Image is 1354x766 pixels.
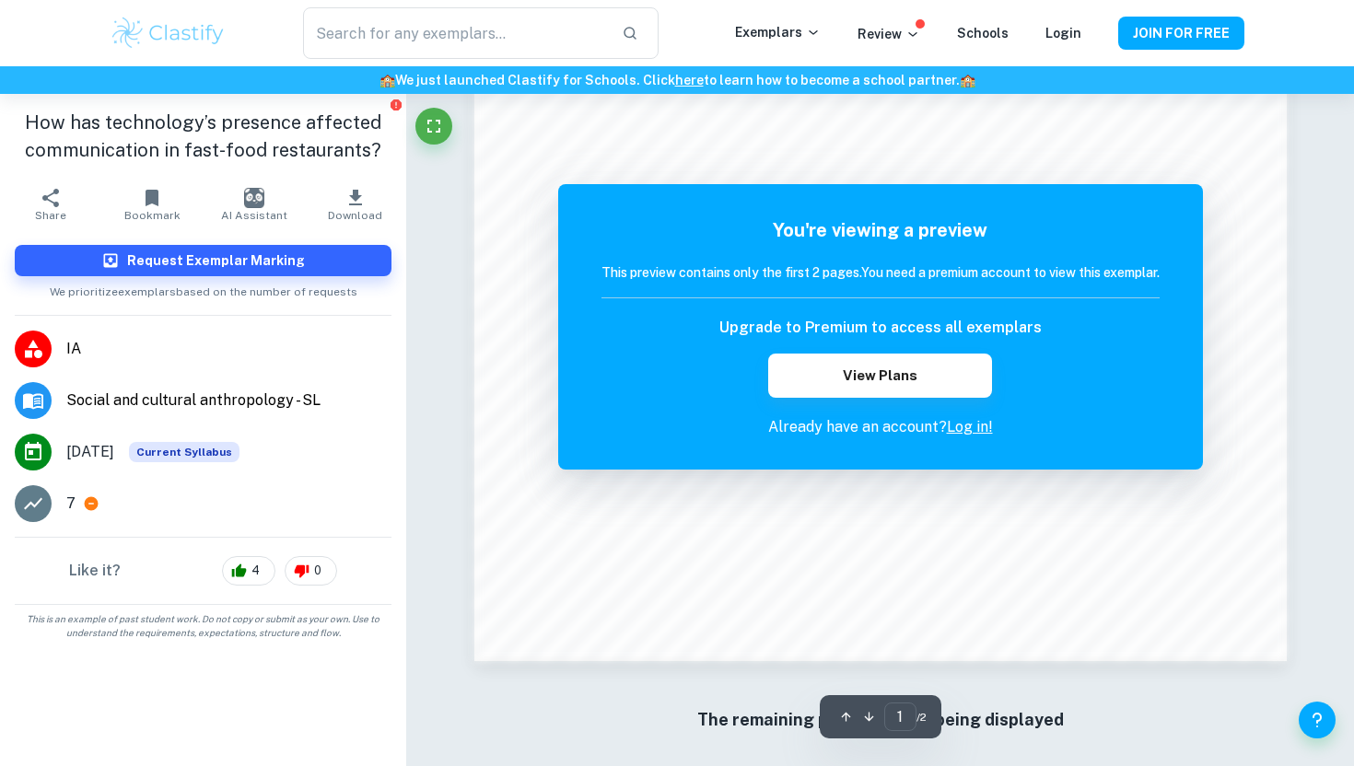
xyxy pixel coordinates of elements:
[675,73,704,87] a: here
[69,560,121,582] h6: Like it?
[244,188,264,208] img: AI Assistant
[601,216,1160,244] h5: You're viewing a preview
[50,276,357,300] span: We prioritize exemplars based on the number of requests
[4,70,1350,90] h6: We just launched Clastify for Schools. Click to learn how to become a school partner.
[15,245,391,276] button: Request Exemplar Marking
[35,209,66,222] span: Share
[66,441,114,463] span: [DATE]
[303,7,607,59] input: Search for any exemplars...
[328,209,382,222] span: Download
[957,26,1009,41] a: Schools
[129,442,239,462] div: This exemplar is based on the current syllabus. Feel free to refer to it for inspiration/ideas wh...
[1045,26,1081,41] a: Login
[601,416,1160,438] p: Already have an account?
[305,179,406,230] button: Download
[304,562,332,580] span: 0
[389,98,403,111] button: Report issue
[719,317,1042,339] h6: Upgrade to Premium to access all exemplars
[947,418,993,435] a: Log in!
[66,389,391,412] span: Social and cultural anthropology - SL
[768,354,991,398] button: View Plans
[124,209,181,222] span: Bookmark
[129,442,239,462] span: Current Syllabus
[415,108,452,145] button: Fullscreen
[601,262,1160,283] h6: This preview contains only the first 2 pages. You need a premium account to view this exemplar.
[285,556,337,586] div: 0
[110,15,227,52] img: Clastify logo
[221,209,287,222] span: AI Assistant
[66,338,391,360] span: IA
[204,179,305,230] button: AI Assistant
[66,493,76,515] p: 7
[511,707,1250,733] h6: The remaining pages are not being displayed
[222,556,275,586] div: 4
[7,612,399,640] span: This is an example of past student work. Do not copy or submit as your own. Use to understand the...
[127,250,305,271] h6: Request Exemplar Marking
[916,709,927,725] span: / 2
[379,73,395,87] span: 🏫
[1299,702,1336,738] button: Help and Feedback
[15,109,391,164] h1: How has technology’s presence affected communication in fast-food restaurants?
[960,73,975,87] span: 🏫
[858,24,920,44] p: Review
[241,562,270,580] span: 4
[1118,17,1244,50] button: JOIN FOR FREE
[101,179,203,230] button: Bookmark
[735,22,821,42] p: Exemplars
